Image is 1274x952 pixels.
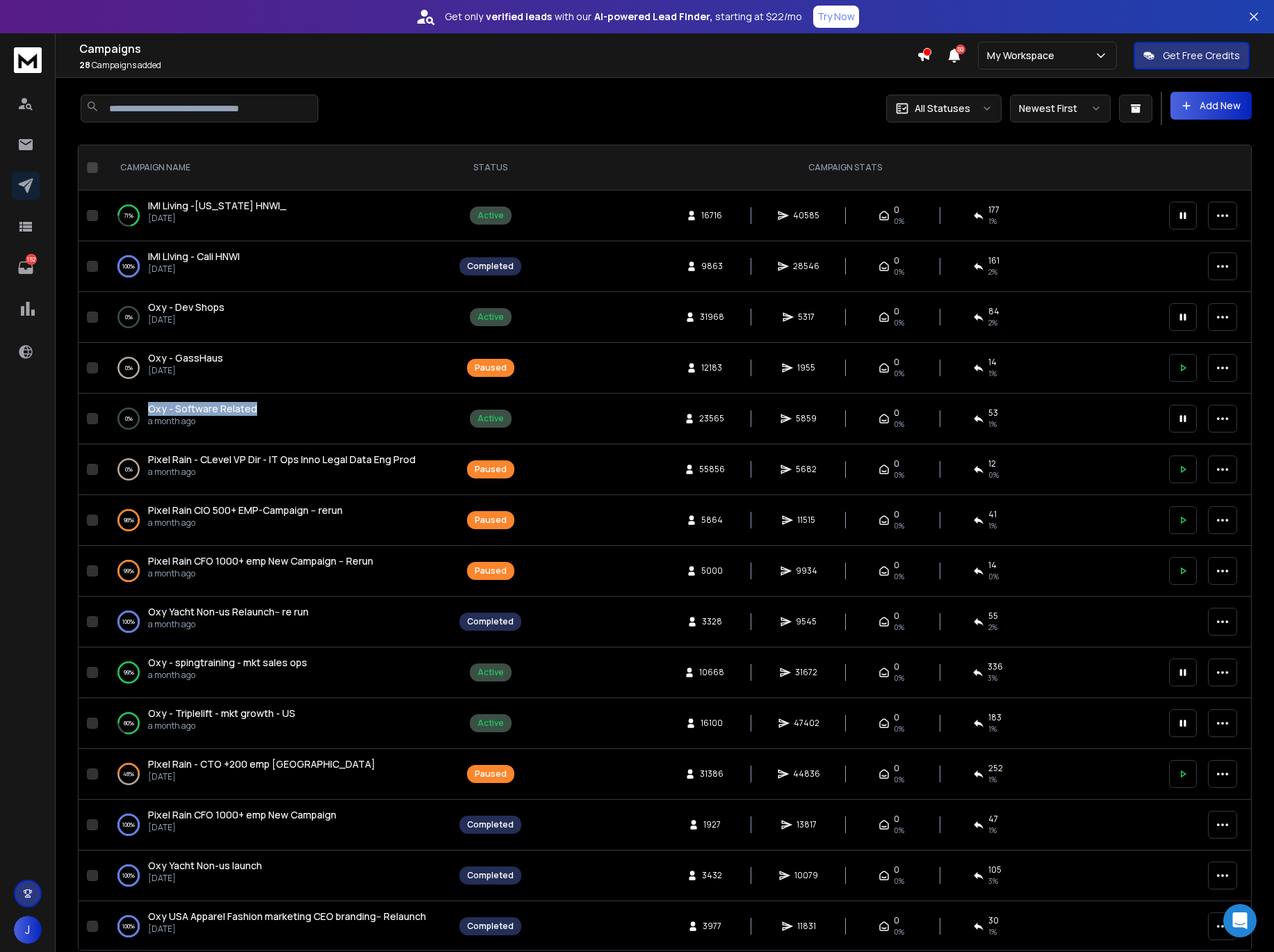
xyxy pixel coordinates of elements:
[148,808,336,821] span: Pixel Rain CFO 1000+ emp New Campaign
[894,723,904,734] span: 0%
[894,814,899,825] span: 0
[104,292,451,343] td: 0%Oxy - Dev Shops[DATE]
[477,210,504,221] div: Active
[894,255,899,266] span: 0
[988,611,998,622] span: 55
[988,368,997,379] span: 1 %
[798,312,815,323] span: 5317
[14,916,42,944] button: J
[988,571,999,582] span: 0 %
[1223,904,1257,937] div: Open Intercom Messenger
[148,923,426,935] p: [DATE]
[988,317,997,328] span: 2 %
[894,876,904,887] span: 0%
[703,819,721,830] span: 1927
[148,757,375,771] a: PIxel Rain - CTO +200 emp [GEOGRAPHIC_DATA]
[104,191,451,241] td: 71%IMI Living -[US_STATE] HNWI_[DATE]
[122,615,135,629] p: 100 %
[124,564,134,578] p: 99 %
[475,464,507,475] div: Paused
[124,209,133,223] p: 71 %
[148,605,309,618] span: Oxy Yacht Non-us Relaunch-- re run
[699,413,724,424] span: 23565
[701,718,723,729] span: 16100
[988,876,998,887] span: 3 %
[894,611,899,622] span: 0
[104,647,451,698] td: 99%Oxy - spingtraining - mkt sales opsa month ago
[148,656,307,670] a: Oxy - spingtraining - mkt sales ops
[148,402,257,416] a: Oxy - Software Related
[794,870,818,881] span: 10079
[122,869,135,882] p: 100 %
[148,720,295,732] p: a month ago
[699,464,725,475] span: 55856
[894,661,899,672] span: 0
[467,870,514,881] div: Completed
[894,712,899,723] span: 0
[796,413,817,424] span: 5859
[148,199,286,212] span: IMI Living -[US_STATE] HNWI_
[988,255,999,266] span: 161
[104,495,451,546] td: 98%Pixel Rain CIO 500+ EMP-Campaign -- reruna month ago
[148,416,257,427] p: a month ago
[148,859,262,873] a: Oxy Yacht Non-us launch
[956,45,965,54] span: 50
[486,10,552,24] strong: verified leads
[703,921,721,932] span: 3977
[104,145,451,191] th: CAMPAIGN NAME
[988,204,999,216] span: 177
[988,216,997,227] span: 1 %
[701,515,723,526] span: 5864
[148,517,343,529] p: a month ago
[445,10,802,24] p: Get only with our starting at $22/mo
[451,145,530,191] th: STATUS
[1134,42,1250,70] button: Get Free Credits
[894,509,899,520] span: 0
[148,910,426,923] span: Oxy USA Apparel Fashion marketing CEO branding-- Relaunch
[894,915,899,926] span: 0
[701,261,723,272] span: 9863
[700,312,724,323] span: 31968
[894,520,904,531] span: 0%
[148,873,262,884] p: [DATE]
[122,919,135,933] p: 100 %
[148,503,343,517] a: Pixel Rain CIO 500+ EMP-Campaign -- rerun
[988,825,997,836] span: 1 %
[1163,49,1240,63] p: Get Free Credits
[26,254,37,265] p: 152
[148,365,223,376] p: [DATE]
[104,850,451,901] td: 100%Oxy Yacht Non-us launch[DATE]
[148,250,240,264] a: IMI LIving - Cali HNWI
[894,306,899,317] span: 0
[793,768,820,780] span: 44836
[104,698,451,749] td: 80%Oxy - Triplelift - mkt growth - USa month ago
[894,368,904,379] span: 0%
[988,469,999,481] span: 0 %
[148,250,240,263] span: IMI LIving - Cali HNWI
[988,419,997,430] span: 1 %
[988,560,997,571] span: 14
[894,622,904,633] span: 0%
[477,667,504,678] div: Active
[148,707,295,720] span: Oxy - Triplelift - mkt growth - US
[988,672,997,684] span: 3 %
[797,515,815,526] span: 11515
[148,707,295,720] a: Oxy - Triplelift - mkt growth - US
[125,462,133,476] p: 0 %
[104,800,451,850] td: 100%Pixel Rain CFO 1000+ emp New Campaign[DATE]
[894,926,904,937] span: 0%
[148,453,416,466] span: Pixel Rain - CLevel VP Dir - IT Ops Inno Legal Data Eng Prod
[702,616,722,627] span: 3328
[148,822,336,833] p: [DATE]
[477,718,504,729] div: Active
[701,565,723,576] span: 5000
[122,818,135,832] p: 100 %
[794,718,819,729] span: 47402
[988,509,997,520] span: 41
[104,749,451,800] td: 48%PIxel Rain - CTO +200 emp [GEOGRAPHIC_DATA][DATE]
[475,768,507,780] div: Paused
[1010,95,1111,122] button: Newest First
